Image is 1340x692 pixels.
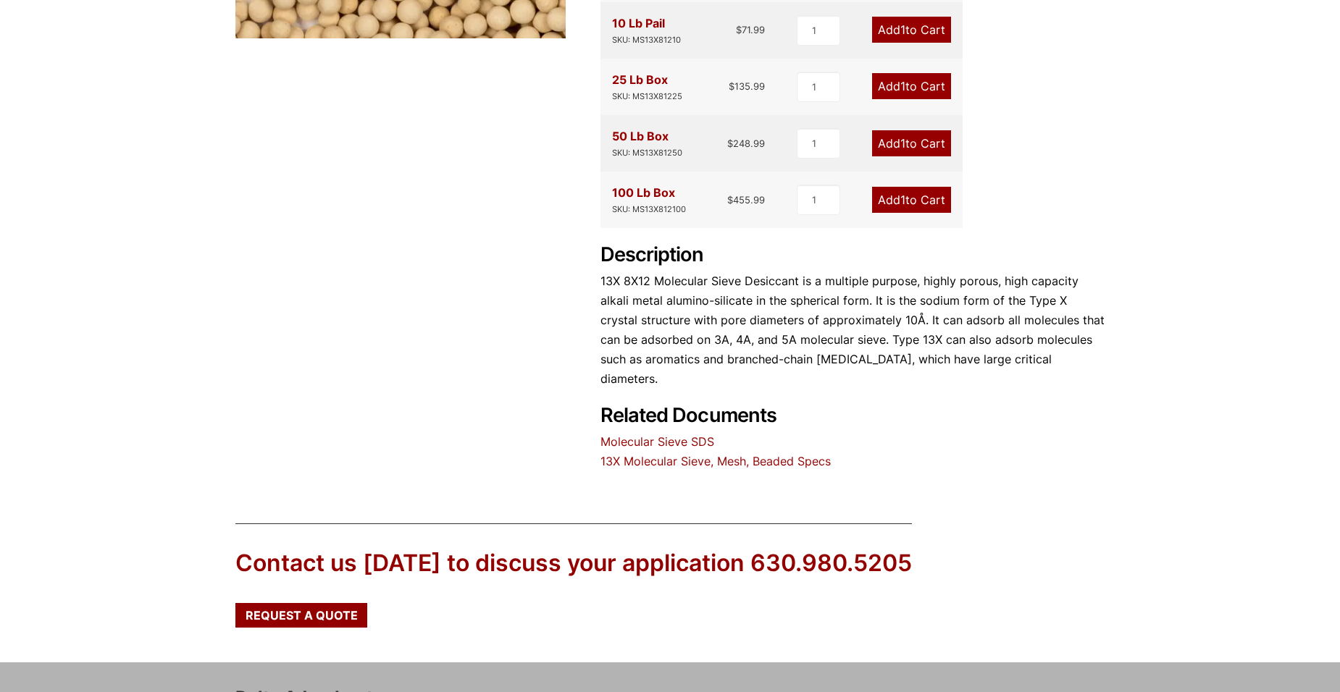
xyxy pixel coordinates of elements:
div: Contact us [DATE] to discuss your application 630.980.5205 [235,547,912,580]
bdi: 455.99 [727,194,765,206]
div: 100 Lb Box [612,183,686,216]
a: Molecular Sieve SDS [600,434,714,449]
span: $ [729,80,734,92]
bdi: 135.99 [729,80,765,92]
span: 1 [900,22,905,37]
span: 1 [900,79,905,93]
a: Add1to Cart [872,73,951,99]
a: 13X Molecular Sieve, Mesh, Beaded Specs [600,454,831,468]
a: Request a Quote [235,603,367,628]
bdi: 248.99 [727,138,765,149]
span: $ [727,138,733,149]
p: 13X 8X12 Molecular Sieve Desiccant is a multiple purpose, highly porous, high capacity alkali met... [600,271,1105,389]
div: SKU: MS13X81250 [612,146,682,160]
a: Add1to Cart [872,130,951,156]
span: $ [736,24,742,35]
div: 10 Lb Pail [612,14,681,47]
span: Request a Quote [246,609,358,621]
span: 1 [900,193,905,207]
a: Add1to Cart [872,187,951,213]
div: SKU: MS13X81225 [612,90,682,104]
div: 50 Lb Box [612,127,682,160]
div: SKU: MS13X81210 [612,33,681,47]
span: 1 [900,136,905,151]
div: 25 Lb Box [612,70,682,104]
h2: Description [600,243,1105,267]
bdi: 71.99 [736,24,765,35]
div: SKU: MS13X812100 [612,203,686,216]
a: Add1to Cart [872,17,951,43]
span: $ [727,194,733,206]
